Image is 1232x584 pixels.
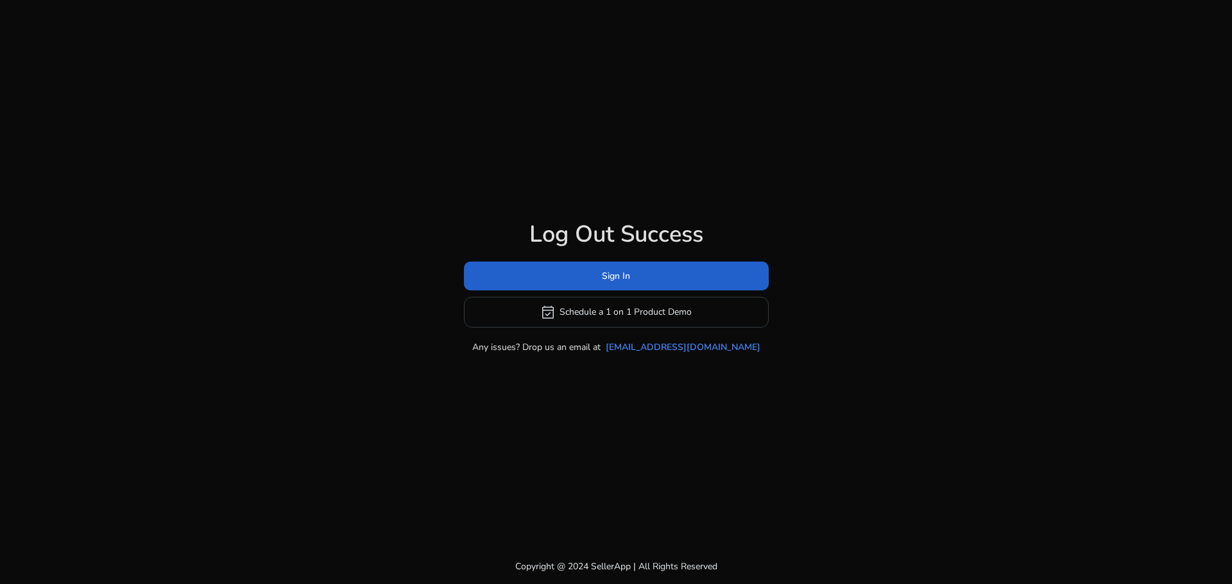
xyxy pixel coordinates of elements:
h1: Log Out Success [464,221,769,248]
button: event_availableSchedule a 1 on 1 Product Demo [464,297,769,328]
p: Any issues? Drop us an email at [472,340,601,354]
span: Sign In [602,269,630,283]
button: Sign In [464,262,769,290]
a: [EMAIL_ADDRESS][DOMAIN_NAME] [606,340,760,354]
span: event_available [540,305,556,320]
